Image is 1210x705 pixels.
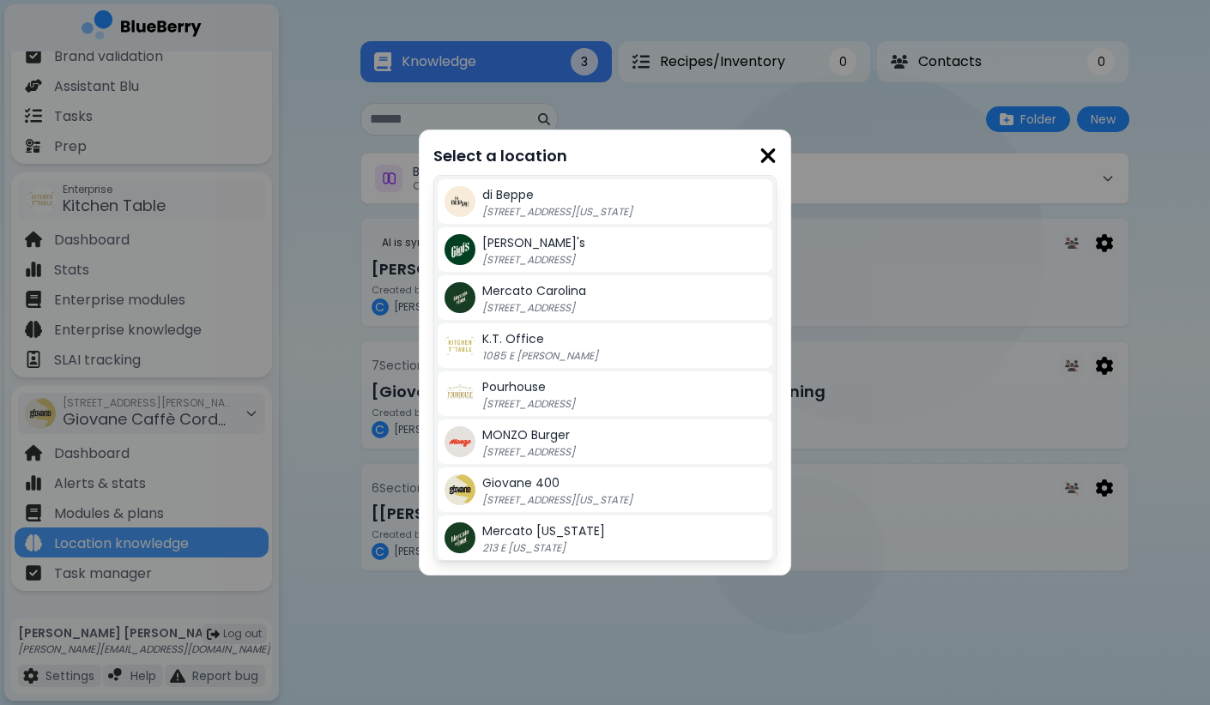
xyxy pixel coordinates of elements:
img: company thumbnail [445,474,475,505]
img: company thumbnail [445,186,475,217]
img: close icon [759,144,777,167]
span: Pourhouse [482,378,546,395]
img: company thumbnail [445,522,475,553]
span: Giovane 400 [482,474,560,491]
span: di Beppe [482,186,534,203]
p: 213 E [US_STATE] [482,541,697,555]
p: [STREET_ADDRESS] [482,397,697,411]
p: [STREET_ADDRESS] [482,445,697,459]
span: Mercato Carolina [482,282,586,299]
img: company thumbnail [445,378,475,409]
img: company thumbnail [445,330,475,361]
p: 1085 E [PERSON_NAME] [482,349,697,363]
p: [STREET_ADDRESS] [482,301,697,315]
span: Mercato [US_STATE] [482,522,605,539]
img: company thumbnail [445,426,475,457]
span: [PERSON_NAME]'s [482,234,585,251]
img: company thumbnail [445,282,475,313]
p: [STREET_ADDRESS][US_STATE] [482,493,697,507]
p: [STREET_ADDRESS] [482,253,697,267]
span: MONZO Burger [482,426,570,443]
p: Select a location [433,144,777,168]
span: K.T. Office [482,330,544,347]
p: [STREET_ADDRESS][US_STATE] [482,205,697,219]
img: company thumbnail [445,234,475,265]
